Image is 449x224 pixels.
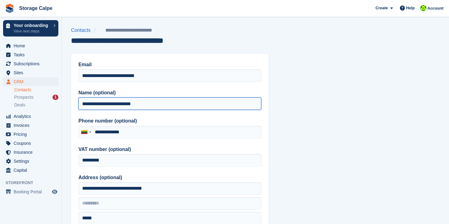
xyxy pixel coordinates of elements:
span: CRM [14,77,51,86]
span: Subscriptions [14,59,51,68]
span: Settings [14,157,51,166]
span: Analytics [14,112,51,121]
p: Your onboarding [14,23,50,28]
span: Storefront [6,180,61,186]
label: Phone number (optional) [78,117,261,125]
a: Your onboarding View next steps [3,20,58,37]
a: Prospects 1 [14,94,58,101]
span: Deals [14,102,25,108]
a: menu [3,59,58,68]
span: Create [376,5,388,11]
label: Address (optional) [78,174,261,181]
img: stora-icon-8386f47178a22dfd0bd8f6a31ec36ba5ce8667c1dd55bd0f319d3a0aa187defe.svg [5,4,14,13]
a: menu [3,139,58,148]
img: Jade Hunt [420,5,426,11]
a: Preview store [51,188,58,196]
div: Lithuania (Lietuva): +370 [79,126,93,138]
a: Contacts [14,87,58,93]
a: menu [3,157,58,166]
a: menu [3,50,58,59]
div: 1 [52,95,58,100]
a: menu [3,187,58,196]
span: Home [14,41,51,50]
a: menu [3,166,58,174]
label: VAT number (optional) [78,146,261,153]
a: menu [3,148,58,157]
span: Invoices [14,121,51,130]
p: View next steps [14,28,50,34]
a: menu [3,130,58,139]
label: Email [78,61,261,68]
label: Name (optional) [78,89,261,97]
a: menu [3,121,58,130]
span: Insurance [14,148,51,157]
span: Pricing [14,130,51,139]
span: Booking Portal [14,187,51,196]
a: Deals [14,102,58,108]
span: Capital [14,166,51,174]
span: Account [427,5,443,11]
a: menu [3,77,58,86]
span: Coupons [14,139,51,148]
span: Prospects [14,94,33,100]
a: Storage Calpe [17,3,55,13]
span: Tasks [14,50,51,59]
span: Sites [14,68,51,77]
a: menu [3,68,58,77]
nav: breadcrumbs [71,27,186,34]
a: menu [3,112,58,121]
span: Help [406,5,415,11]
a: Contacts [71,27,94,34]
a: menu [3,41,58,50]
